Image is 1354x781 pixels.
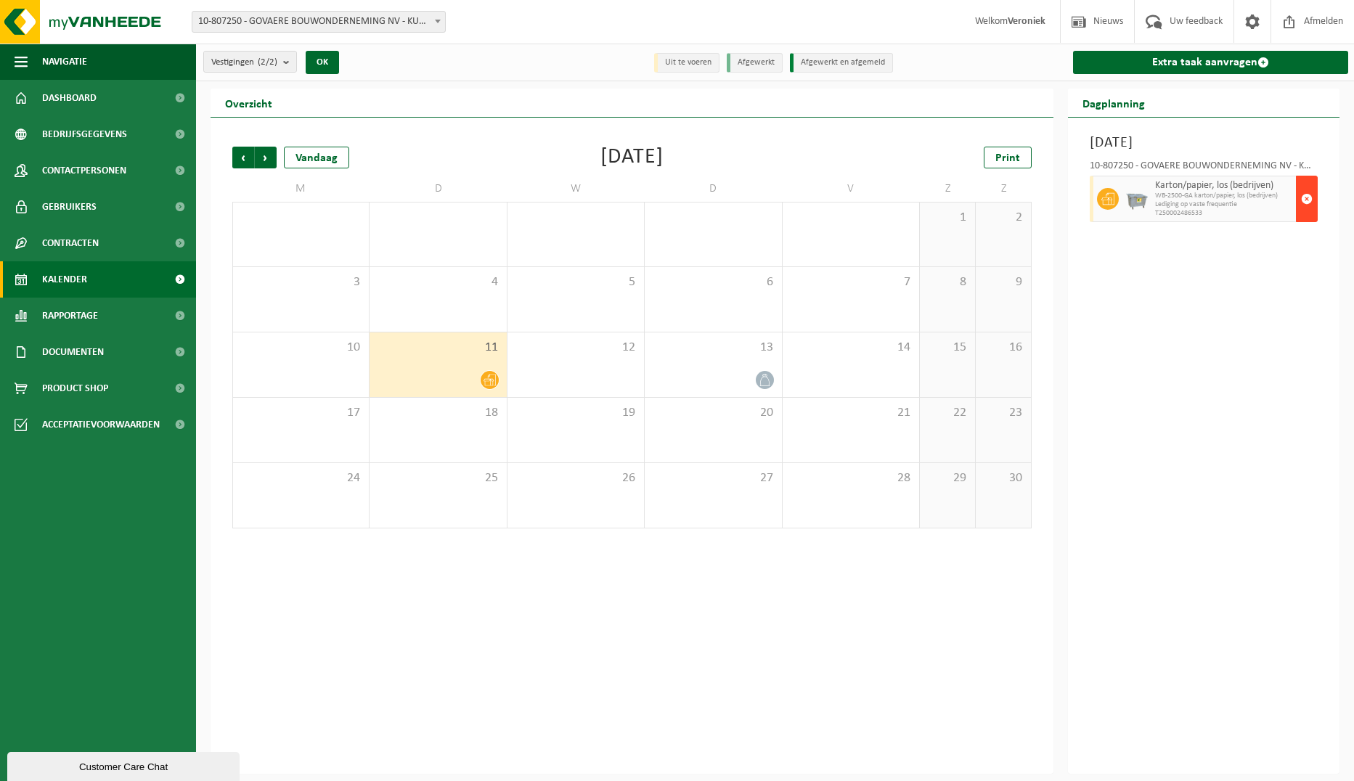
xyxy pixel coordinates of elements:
h2: Overzicht [211,89,287,117]
span: Bedrijfsgegevens [42,116,127,152]
span: Documenten [42,334,104,370]
span: Vorige [232,147,254,168]
li: Uit te voeren [654,53,719,73]
span: 5 [515,274,637,290]
span: Karton/papier, los (bedrijven) [1155,180,1292,192]
button: Vestigingen(2/2) [203,51,297,73]
span: 1 [927,210,968,226]
button: OK [306,51,339,74]
span: 2 [983,210,1024,226]
span: 24 [240,470,362,486]
span: 11 [377,340,499,356]
span: 4 [377,274,499,290]
li: Afgewerkt [727,53,783,73]
span: 21 [790,405,912,421]
div: [DATE] [600,147,664,168]
span: Acceptatievoorwaarden [42,406,160,443]
span: 3 [240,274,362,290]
span: Vestigingen [211,52,277,73]
td: V [783,176,920,202]
span: 17 [240,405,362,421]
span: 22 [927,405,968,421]
span: Lediging op vaste frequentie [1155,200,1292,209]
count: (2/2) [258,57,277,67]
span: Product Shop [42,370,108,406]
td: D [370,176,507,202]
span: 10 [240,340,362,356]
h3: [DATE] [1090,132,1318,154]
span: 27 [652,470,774,486]
span: 20 [652,405,774,421]
span: 13 [652,340,774,356]
span: 12 [515,340,637,356]
span: Gebruikers [42,189,97,225]
span: Print [995,152,1020,164]
span: 10-807250 - GOVAERE BOUWONDERNEMING NV - KUURNE [192,12,445,32]
a: Extra taak aanvragen [1073,51,1348,74]
td: D [645,176,782,202]
span: Contactpersonen [42,152,126,189]
span: 15 [927,340,968,356]
span: Dashboard [42,80,97,116]
span: WB-2500-GA karton/papier, los (bedrijven) [1155,192,1292,200]
span: 14 [790,340,912,356]
td: M [232,176,370,202]
span: 25 [377,470,499,486]
span: 8 [927,274,968,290]
td: W [507,176,645,202]
div: Vandaag [284,147,349,168]
h2: Dagplanning [1068,89,1159,117]
span: 6 [652,274,774,290]
span: Kalender [42,261,87,298]
li: Afgewerkt en afgemeld [790,53,893,73]
span: 10-807250 - GOVAERE BOUWONDERNEMING NV - KUURNE [192,11,446,33]
td: Z [976,176,1032,202]
a: Print [984,147,1032,168]
span: 26 [515,470,637,486]
span: Navigatie [42,44,87,80]
span: 23 [983,405,1024,421]
span: 9 [983,274,1024,290]
span: Contracten [42,225,99,261]
td: Z [920,176,976,202]
span: 7 [790,274,912,290]
iframe: chat widget [7,749,242,781]
div: 10-807250 - GOVAERE BOUWONDERNEMING NV - KUURNE [1090,161,1318,176]
span: Volgende [255,147,277,168]
img: WB-2500-GAL-GY-01 [1126,188,1148,210]
span: 30 [983,470,1024,486]
span: 29 [927,470,968,486]
span: T250002486533 [1155,209,1292,218]
span: 18 [377,405,499,421]
span: 16 [983,340,1024,356]
span: Rapportage [42,298,98,334]
strong: Veroniek [1008,16,1045,27]
span: 28 [790,470,912,486]
span: 19 [515,405,637,421]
